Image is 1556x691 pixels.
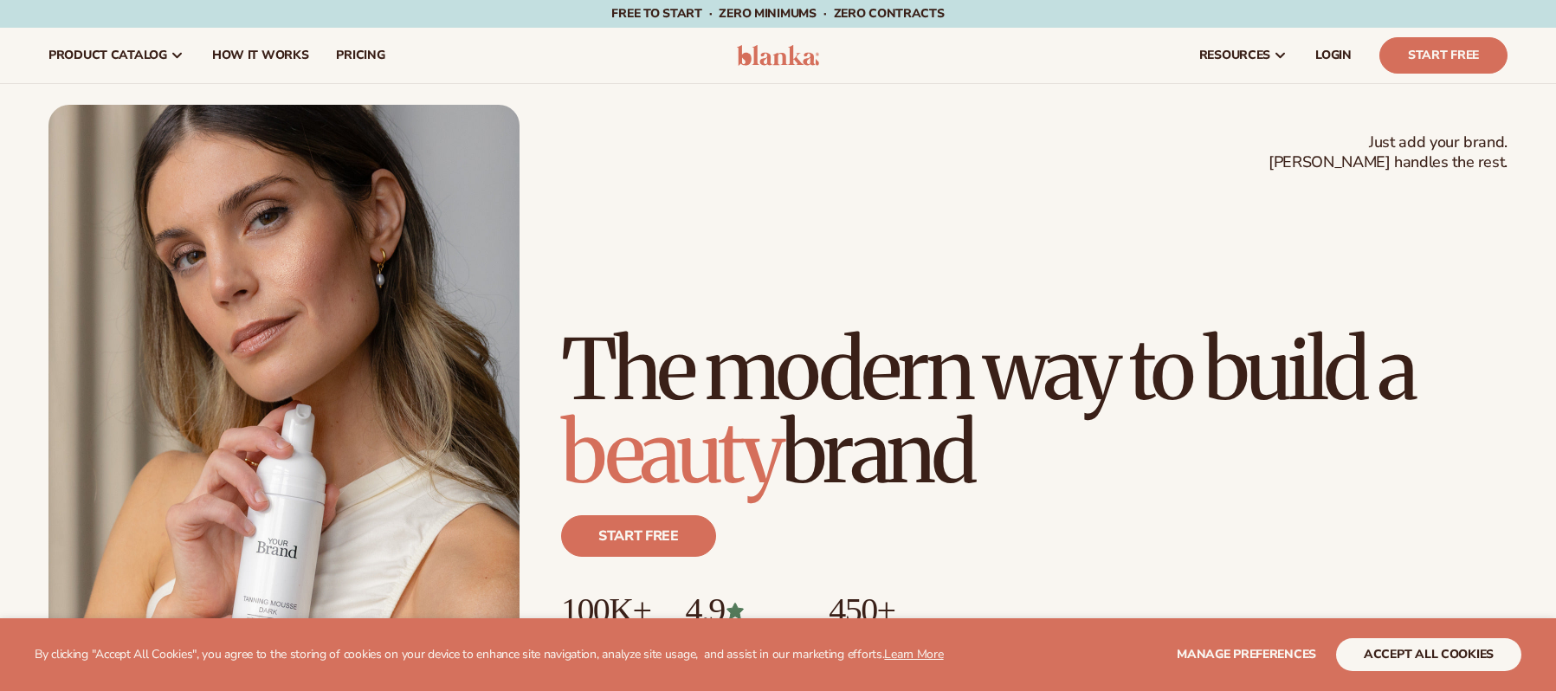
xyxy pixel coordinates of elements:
button: Manage preferences [1177,638,1316,671]
span: How It Works [212,48,309,62]
span: LOGIN [1315,48,1352,62]
span: product catalog [48,48,167,62]
span: pricing [336,48,384,62]
img: logo [737,45,819,66]
p: 100K+ [561,591,650,630]
span: beauty [561,401,781,505]
a: resources [1185,28,1301,83]
a: Start free [561,515,716,557]
p: By clicking "Accept All Cookies", you agree to the storing of cookies on your device to enhance s... [35,648,944,662]
span: Manage preferences [1177,646,1316,662]
p: 4.9 [685,591,794,630]
button: accept all cookies [1336,638,1521,671]
h1: The modern way to build a brand [561,328,1508,494]
a: product catalog [35,28,198,83]
span: Free to start · ZERO minimums · ZERO contracts [611,5,944,22]
a: pricing [322,28,398,83]
a: How It Works [198,28,323,83]
a: Start Free [1379,37,1508,74]
a: LOGIN [1301,28,1366,83]
p: 450+ [829,591,959,630]
span: Just add your brand. [PERSON_NAME] handles the rest. [1269,132,1508,173]
a: Learn More [884,646,943,662]
span: resources [1199,48,1270,62]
